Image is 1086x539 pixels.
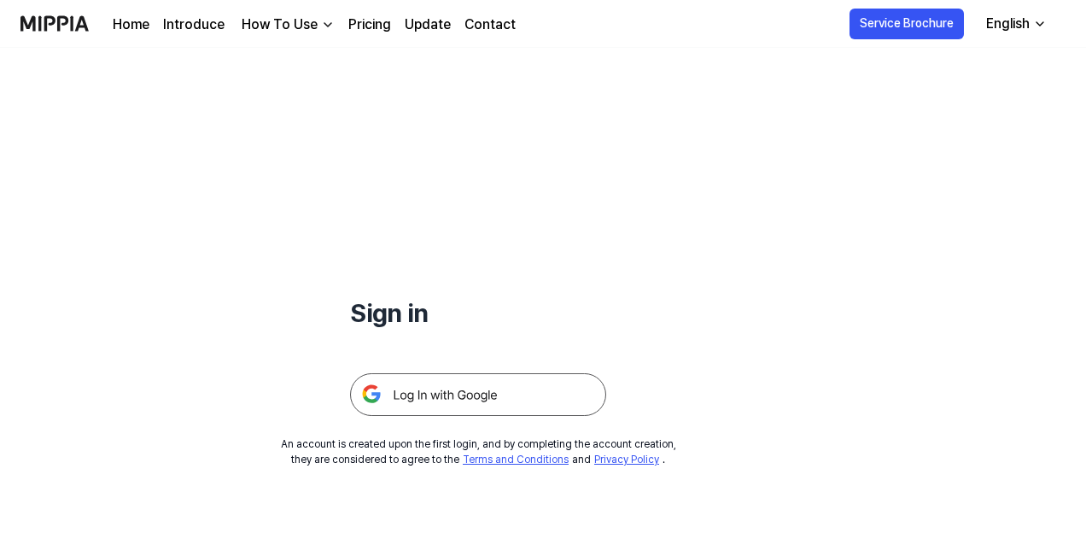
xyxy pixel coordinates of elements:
img: 구글 로그인 버튼 [350,373,606,416]
a: Privacy Policy [594,454,659,466]
a: Update [405,15,451,35]
a: Home [113,15,149,35]
button: How To Use [238,15,335,35]
a: Pricing [348,15,391,35]
a: Contact [464,15,516,35]
img: down [321,18,335,32]
button: Service Brochure [850,9,964,39]
h1: Sign in [350,294,606,332]
a: Introduce [163,15,225,35]
div: English [983,14,1033,34]
a: Terms and Conditions [463,454,569,466]
button: English [972,7,1057,41]
div: How To Use [238,15,321,35]
div: An account is created upon the first login, and by completing the account creation, they are cons... [281,436,676,467]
